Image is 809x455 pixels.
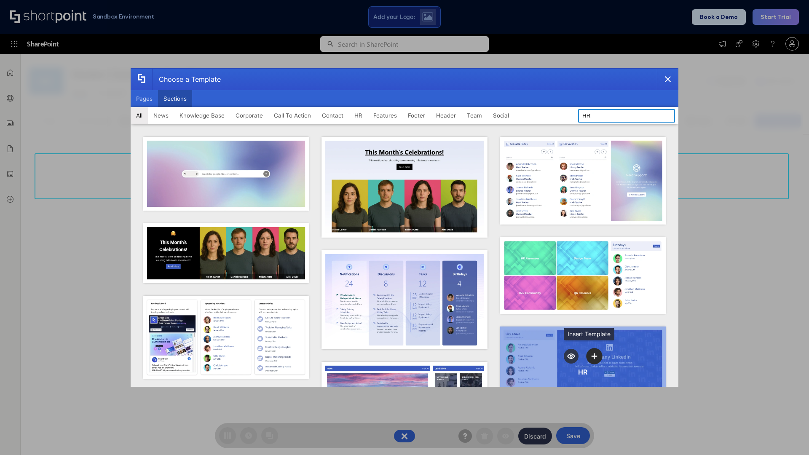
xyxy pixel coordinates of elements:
button: Features [368,107,402,124]
button: Team [461,107,488,124]
button: Pages [131,90,158,107]
button: Contact [316,107,349,124]
button: Header [431,107,461,124]
button: News [148,107,174,124]
button: Footer [402,107,431,124]
iframe: Chat Widget [767,415,809,455]
button: Social [488,107,514,124]
button: Corporate [230,107,268,124]
button: Sections [158,90,192,107]
button: HR [349,107,368,124]
div: HR [578,368,587,376]
div: template selector [131,68,678,387]
div: Choose a Template [152,69,221,90]
button: All [131,107,148,124]
input: Search [578,109,675,123]
button: Call To Action [268,107,316,124]
button: Knowledge Base [174,107,230,124]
